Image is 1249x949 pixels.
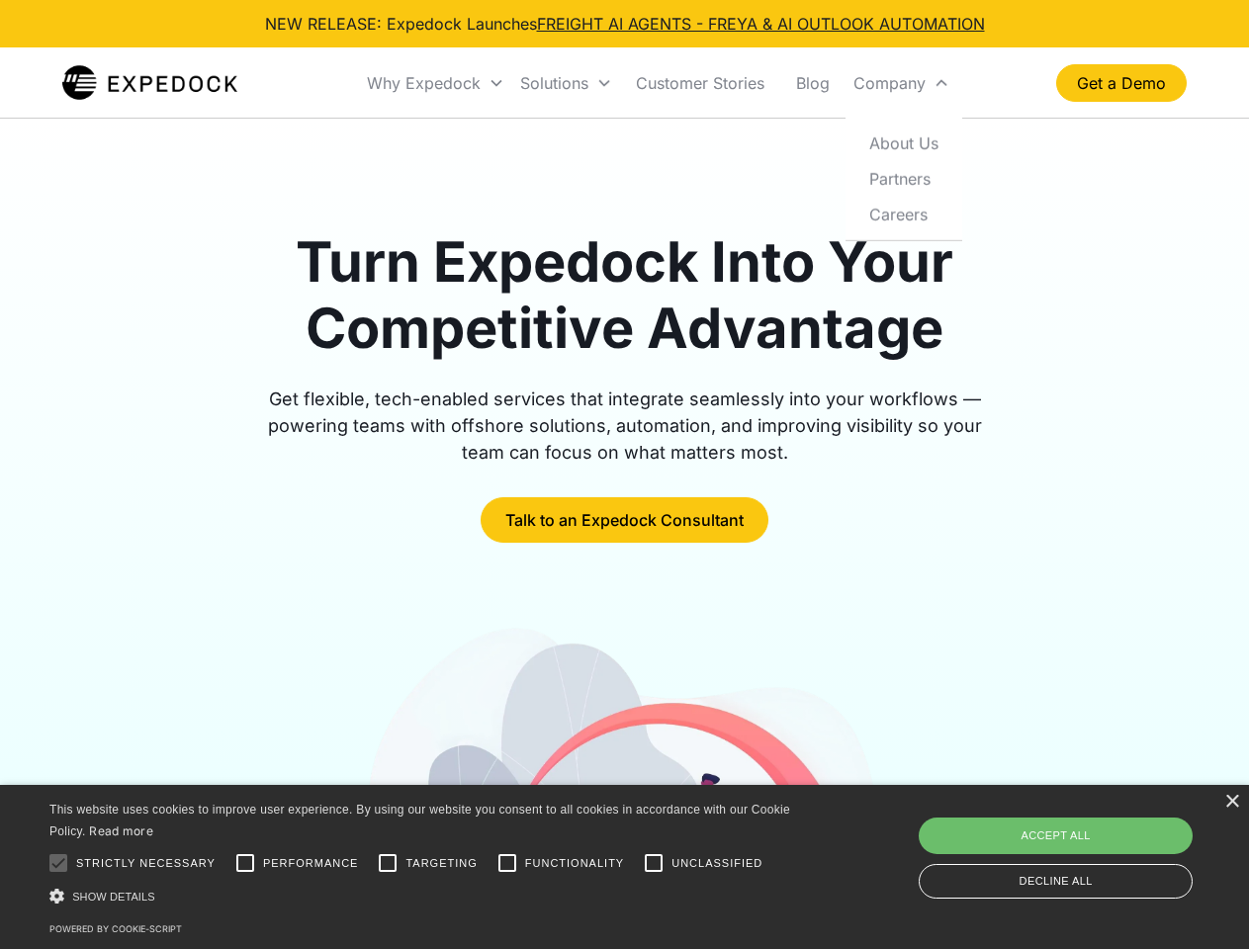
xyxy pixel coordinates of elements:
[671,855,762,872] span: Unclassified
[920,735,1249,949] iframe: Chat Widget
[89,823,153,838] a: Read more
[49,923,182,934] a: Powered by cookie-script
[853,196,954,231] a: Careers
[49,886,797,906] div: Show details
[265,12,985,36] div: NEW RELEASE: Expedock Launches
[405,855,477,872] span: Targeting
[72,891,155,903] span: Show details
[367,73,481,93] div: Why Expedock
[780,49,846,117] a: Blog
[846,49,957,117] div: Company
[853,160,954,196] a: Partners
[359,49,512,117] div: Why Expedock
[525,855,624,872] span: Functionality
[1056,64,1187,102] a: Get a Demo
[853,73,926,93] div: Company
[62,63,237,103] img: Expedock Logo
[537,14,985,34] a: FREIGHT AI AGENTS - FREYA & AI OUTLOOK AUTOMATION
[512,49,620,117] div: Solutions
[49,803,790,839] span: This website uses cookies to improve user experience. By using our website you consent to all coo...
[62,63,237,103] a: home
[846,117,962,240] nav: Company
[620,49,780,117] a: Customer Stories
[853,125,954,160] a: About Us
[76,855,216,872] span: Strictly necessary
[520,73,588,93] div: Solutions
[263,855,359,872] span: Performance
